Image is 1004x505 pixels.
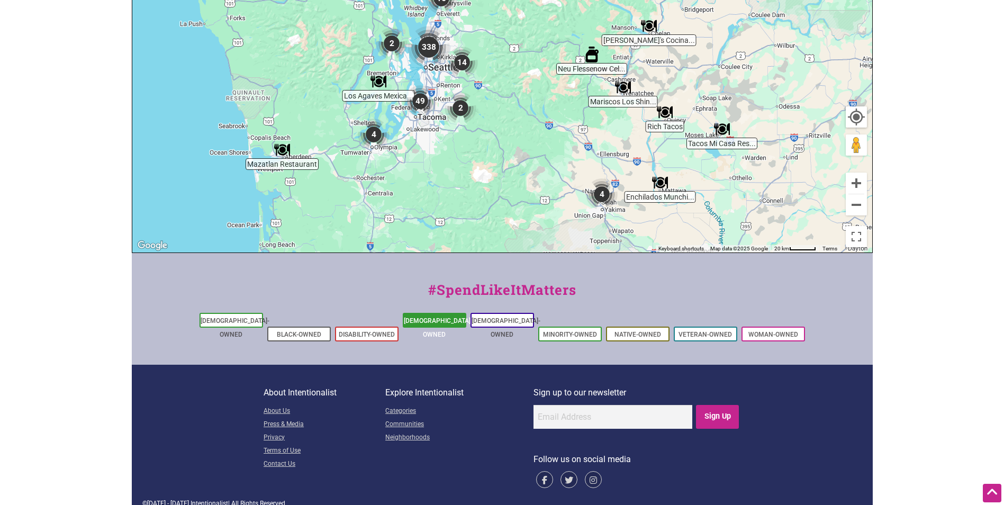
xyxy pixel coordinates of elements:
[696,405,739,429] input: Sign Up
[845,225,868,248] button: Toggle fullscreen view
[274,142,290,158] div: Mazatlan Restaurant
[846,194,867,215] button: Zoom out
[614,331,661,338] a: Native-Owned
[641,18,657,34] div: Marcela's Cocina Mexicana
[710,246,768,251] span: Map data ©2025 Google
[264,431,385,445] a: Privacy
[846,106,867,128] button: Your Location
[135,239,170,252] a: Open this area in Google Maps (opens a new window)
[370,74,386,89] div: Los Agaves Mexican Restaurant
[822,246,837,251] a: Terms
[748,331,798,338] a: Woman-Owned
[472,317,540,338] a: [DEMOGRAPHIC_DATA]-Owned
[658,245,704,252] button: Keyboard shortcuts
[385,431,533,445] a: Neighborhoods
[264,458,385,471] a: Contact Us
[385,418,533,431] a: Communities
[446,47,478,78] div: 14
[264,445,385,458] a: Terms of Use
[584,47,600,62] div: Neu Flessenow Cellars
[652,175,668,191] div: Enchilados Munchies Bar
[533,386,740,400] p: Sign up to our newsletter
[846,134,867,156] button: Drag Pegman onto the map to open Street View
[201,317,269,338] a: [DEMOGRAPHIC_DATA]-Owned
[445,92,476,124] div: 2
[533,453,740,466] p: Follow us on social media
[586,178,618,210] div: 4
[679,331,732,338] a: Veteran-Owned
[657,104,673,120] div: Rich Tacos
[983,484,1001,502] div: Scroll Back to Top
[408,26,450,68] div: 338
[714,121,730,137] div: Tacos Mi Casa Restaurant
[543,331,597,338] a: Minority-Owned
[533,405,692,429] input: Email Address
[358,119,390,150] div: 4
[339,331,395,338] a: Disability-Owned
[264,386,385,400] p: About Intentionalist
[404,85,436,117] div: 49
[264,405,385,418] a: About Us
[771,245,819,252] button: Map Scale: 20 km per 47 pixels
[404,317,473,338] a: [DEMOGRAPHIC_DATA]-Owned
[135,239,170,252] img: Google
[615,79,631,95] div: Mariscos Los Shinolas
[774,246,789,251] span: 20 km
[846,173,867,194] button: Zoom in
[385,386,533,400] p: Explore Intentionalist
[385,405,533,418] a: Categories
[277,331,321,338] a: Black-Owned
[376,28,408,59] div: 2
[132,279,873,311] div: #SpendLikeItMatters
[264,418,385,431] a: Press & Media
